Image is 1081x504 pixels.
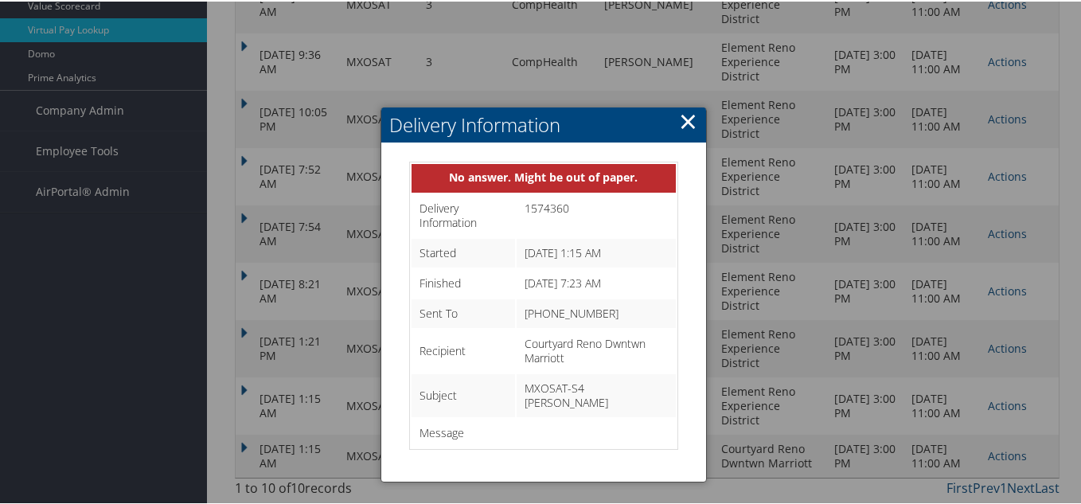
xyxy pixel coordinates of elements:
td: Recipient [412,328,515,371]
h2: Delivery Information [381,106,706,141]
td: Courtyard Reno Dwntwn Marriott [517,328,676,371]
td: [DATE] 7:23 AM [517,268,676,296]
a: Close [679,104,697,135]
td: Message [412,417,515,446]
td: [PHONE_NUMBER] [517,298,676,326]
td: 1574360 [517,193,676,221]
td: [DATE] 1:15 AM [517,237,676,266]
td: MXOSAT-S4 [PERSON_NAME] [517,373,676,416]
td: Delivery Information [412,193,515,236]
td: Started [412,237,515,266]
td: Subject [412,373,515,416]
th: No answer. Might be out of paper. [412,162,676,191]
td: Sent To [412,298,515,326]
td: Finished [412,268,515,296]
